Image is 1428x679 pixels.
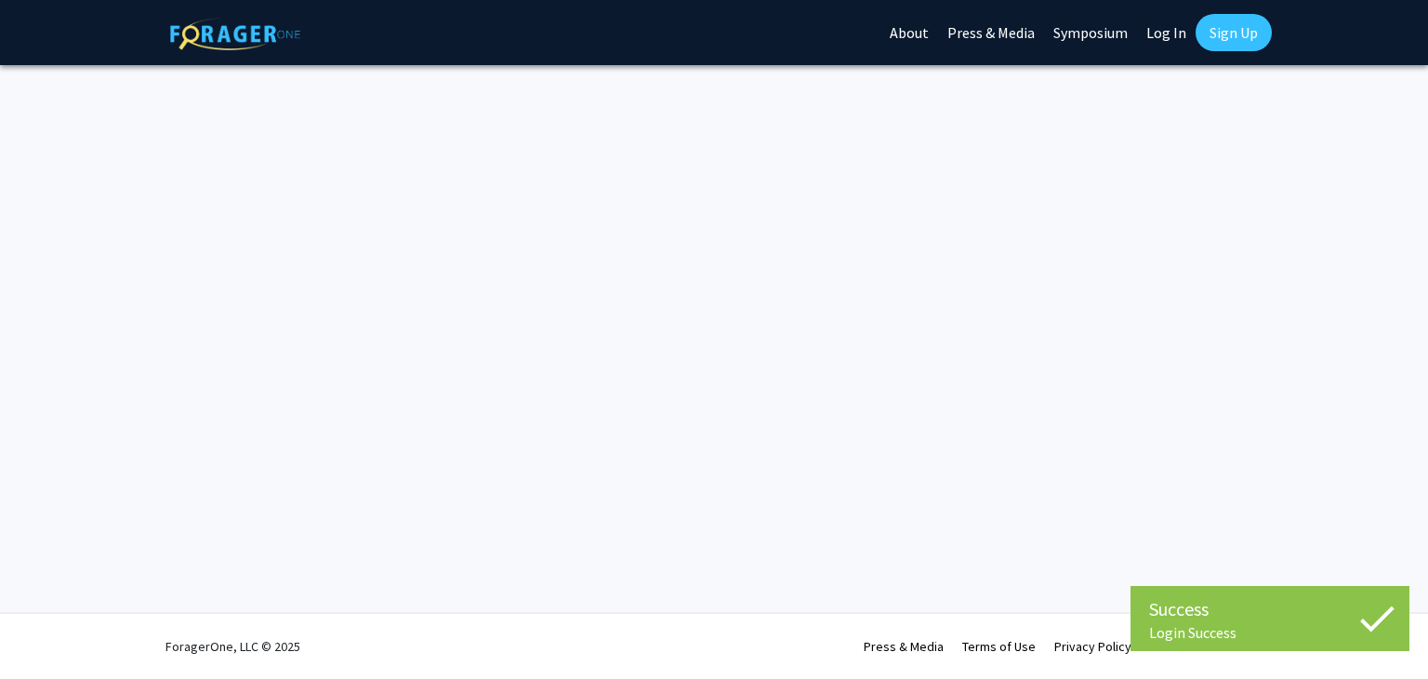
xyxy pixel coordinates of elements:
a: Sign Up [1196,14,1272,51]
a: Privacy Policy [1054,638,1131,655]
a: Terms of Use [962,638,1036,655]
div: Success [1149,595,1391,623]
div: ForagerOne, LLC © 2025 [165,614,300,679]
div: Login Success [1149,623,1391,642]
a: Press & Media [864,638,944,655]
img: ForagerOne Logo [170,18,300,50]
